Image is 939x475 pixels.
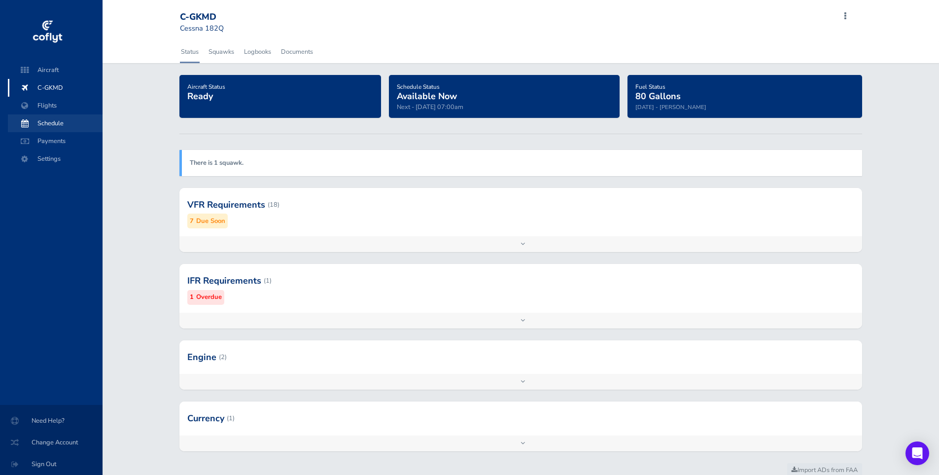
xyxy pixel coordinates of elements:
span: Available Now [397,90,457,102]
span: 80 Gallons [635,90,681,102]
span: Next - [DATE] 07:00am [397,103,463,111]
span: Sign Out [12,455,91,473]
span: Fuel Status [635,83,665,91]
small: Due Soon [196,216,225,226]
span: Schedule [18,114,93,132]
span: Need Help? [12,412,91,430]
span: Change Account [12,434,91,451]
div: Open Intercom Messenger [905,441,929,465]
span: Ready [187,90,213,102]
a: Logbooks [243,41,272,63]
a: Documents [280,41,314,63]
div: C-GKMD [180,12,251,23]
a: There is 1 squawk. [190,158,243,167]
small: Overdue [196,292,222,302]
a: Schedule StatusAvailable Now [397,80,457,103]
small: Cessna 182Q [180,23,224,33]
span: Import ADs from FAA [792,466,858,475]
span: Settings [18,150,93,168]
span: Aircraft Status [187,83,225,91]
small: [DATE] - [PERSON_NAME] [635,103,706,111]
span: Payments [18,132,93,150]
a: Status [180,41,200,63]
span: Schedule Status [397,83,440,91]
a: Squawks [208,41,235,63]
